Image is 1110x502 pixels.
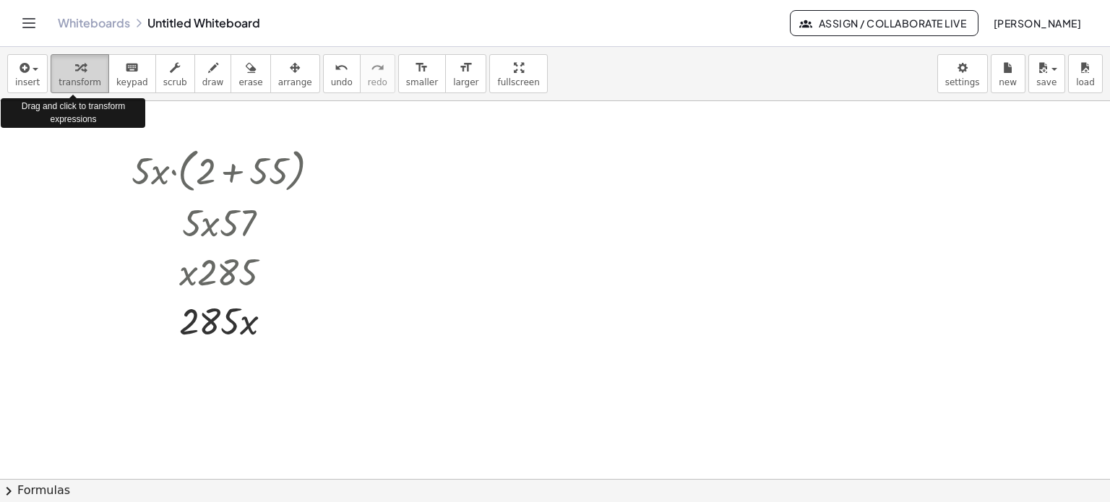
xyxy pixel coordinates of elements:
[15,77,40,87] span: insert
[163,77,187,87] span: scrub
[108,54,156,93] button: keyboardkeypad
[1036,77,1057,87] span: save
[278,77,312,87] span: arrange
[335,59,348,77] i: undo
[368,77,387,87] span: redo
[445,54,486,93] button: format_sizelarger
[231,54,270,93] button: erase
[360,54,395,93] button: redoredo
[999,77,1017,87] span: new
[802,17,966,30] span: Assign / Collaborate Live
[323,54,361,93] button: undoundo
[459,59,473,77] i: format_size
[1028,54,1065,93] button: save
[991,54,1025,93] button: new
[790,10,978,36] button: Assign / Collaborate Live
[945,77,980,87] span: settings
[58,16,130,30] a: Whiteboards
[398,54,446,93] button: format_sizesmaller
[202,77,224,87] span: draw
[981,10,1093,36] button: [PERSON_NAME]
[270,54,320,93] button: arrange
[453,77,478,87] span: larger
[371,59,384,77] i: redo
[331,77,353,87] span: undo
[155,54,195,93] button: scrub
[489,54,547,93] button: fullscreen
[7,54,48,93] button: insert
[125,59,139,77] i: keyboard
[1,98,145,127] div: Drag and click to transform expressions
[937,54,988,93] button: settings
[406,77,438,87] span: smaller
[59,77,101,87] span: transform
[51,54,109,93] button: transform
[497,77,539,87] span: fullscreen
[1076,77,1095,87] span: load
[17,12,40,35] button: Toggle navigation
[194,54,232,93] button: draw
[116,77,148,87] span: keypad
[993,17,1081,30] span: [PERSON_NAME]
[415,59,429,77] i: format_size
[238,77,262,87] span: erase
[1068,54,1103,93] button: load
